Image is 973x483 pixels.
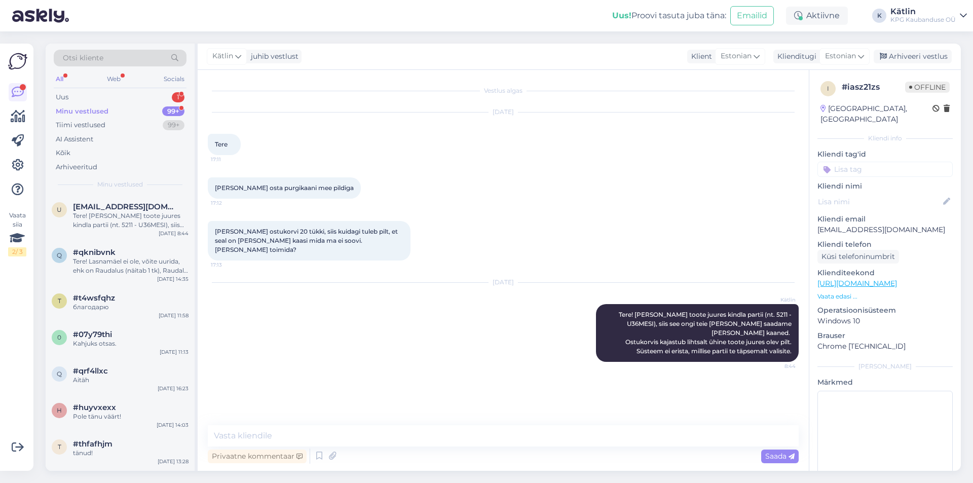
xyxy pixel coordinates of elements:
div: All [54,72,65,86]
span: Estonian [721,51,752,62]
span: 8:44 [758,362,796,370]
div: 2 / 3 [8,247,26,256]
p: Windows 10 [817,316,953,326]
div: Tere! [PERSON_NAME] toote juures kindla partii (nt. 5211 - U36MESI), siis see ongi teie [PERSON_N... [73,211,189,230]
span: h [57,406,62,414]
div: [DATE] 8:44 [159,230,189,237]
input: Lisa nimi [818,196,941,207]
span: 17:12 [211,199,249,207]
div: [DATE] 11:13 [160,348,189,356]
span: Tere! [PERSON_NAME] toote juures kindla partii (nt. 5211 - U36MESI), siis see ongi teie [PERSON_N... [619,311,793,355]
span: Offline [905,82,950,93]
div: Arhiveeritud [56,162,97,172]
span: #thfafhjm [73,439,113,449]
div: Küsi telefoninumbrit [817,250,899,264]
p: Operatsioonisüsteem [817,305,953,316]
p: Chrome [TECHNICAL_ID] [817,341,953,352]
p: Vaata edasi ... [817,292,953,301]
span: Saada [765,452,795,461]
p: Kliendi tag'id [817,149,953,160]
span: q [57,251,62,259]
div: Aitäh [73,376,189,385]
div: Socials [162,72,186,86]
img: Askly Logo [8,52,27,71]
div: Minu vestlused [56,106,108,117]
div: [DATE] [208,278,799,287]
p: Klienditeekond [817,268,953,278]
a: [URL][DOMAIN_NAME] [817,279,897,288]
span: q [57,370,62,378]
p: Kliendi telefon [817,239,953,250]
div: Pole tänu väärt! [73,412,189,421]
div: [DATE] 16:23 [158,385,189,392]
div: 1 [172,92,184,102]
span: Tere [215,140,228,148]
p: [EMAIL_ADDRESS][DOMAIN_NAME] [817,225,953,235]
div: Vaata siia [8,211,26,256]
input: Lisa tag [817,162,953,177]
div: [PERSON_NAME] [817,362,953,371]
div: Proovi tasuta juba täna: [612,10,726,22]
span: t [58,297,61,305]
div: 99+ [163,120,184,130]
span: #qknibvnk [73,248,116,257]
div: juhib vestlust [247,51,298,62]
span: Minu vestlused [97,180,143,189]
div: Uus [56,92,68,102]
div: Aktiivne [786,7,848,25]
div: Klienditugi [773,51,816,62]
div: Kätlin [890,8,956,16]
span: t [58,443,61,451]
span: #qrf4llxc [73,366,108,376]
div: [GEOGRAPHIC_DATA], [GEOGRAPHIC_DATA] [820,103,932,125]
div: AI Assistent [56,134,93,144]
div: Web [105,72,123,86]
div: благодарю [73,303,189,312]
b: Uus! [612,11,631,20]
div: # iasz21zs [842,81,905,93]
div: Klient [687,51,712,62]
div: Tiimi vestlused [56,120,105,130]
span: Otsi kliente [63,53,103,63]
span: Kätlin [212,51,233,62]
span: 17:13 [211,261,249,269]
button: Emailid [730,6,774,25]
span: i [827,85,829,92]
div: [DATE] 11:58 [159,312,189,319]
div: KPG Kaubanduse OÜ [890,16,956,24]
span: 0 [57,333,61,341]
span: #t4wsfqhz [73,293,115,303]
div: [DATE] [208,107,799,117]
span: [PERSON_NAME] osta purgikaani mee pildiga [215,184,354,192]
div: tänud! [73,449,189,458]
span: Estonian [825,51,856,62]
div: Kahjuks otsas. [73,339,189,348]
a: KätlinKPG Kaubanduse OÜ [890,8,967,24]
div: Arhiveeri vestlus [874,50,952,63]
span: #huyvxexx [73,403,116,412]
p: Brauser [817,330,953,341]
p: Kliendi email [817,214,953,225]
p: Kliendi nimi [817,181,953,192]
div: [DATE] 14:35 [157,275,189,283]
p: Märkmed [817,377,953,388]
span: Kätlin [758,296,796,304]
div: Vestlus algas [208,86,799,95]
div: Kõik [56,148,70,158]
span: u [57,206,62,213]
span: 17:11 [211,156,249,163]
div: K [872,9,886,23]
span: [PERSON_NAME] ostukorvi 20 tükki, siis kuidagi tuleb pilt, et seal on [PERSON_NAME] kaasi mida ma... [215,228,399,253]
span: #07y79thi [73,330,112,339]
div: Privaatne kommentaar [208,450,307,463]
span: urmaselmi@gmail.com [73,202,178,211]
div: [DATE] 13:28 [158,458,189,465]
div: Kliendi info [817,134,953,143]
div: [DATE] 14:03 [157,421,189,429]
div: 99+ [162,106,184,117]
div: Tere! Lasnamäel ei ole, võite uurida, ehk on Raudalus (näitab 1 tk), Raudalu number on 5552 0567 [73,257,189,275]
